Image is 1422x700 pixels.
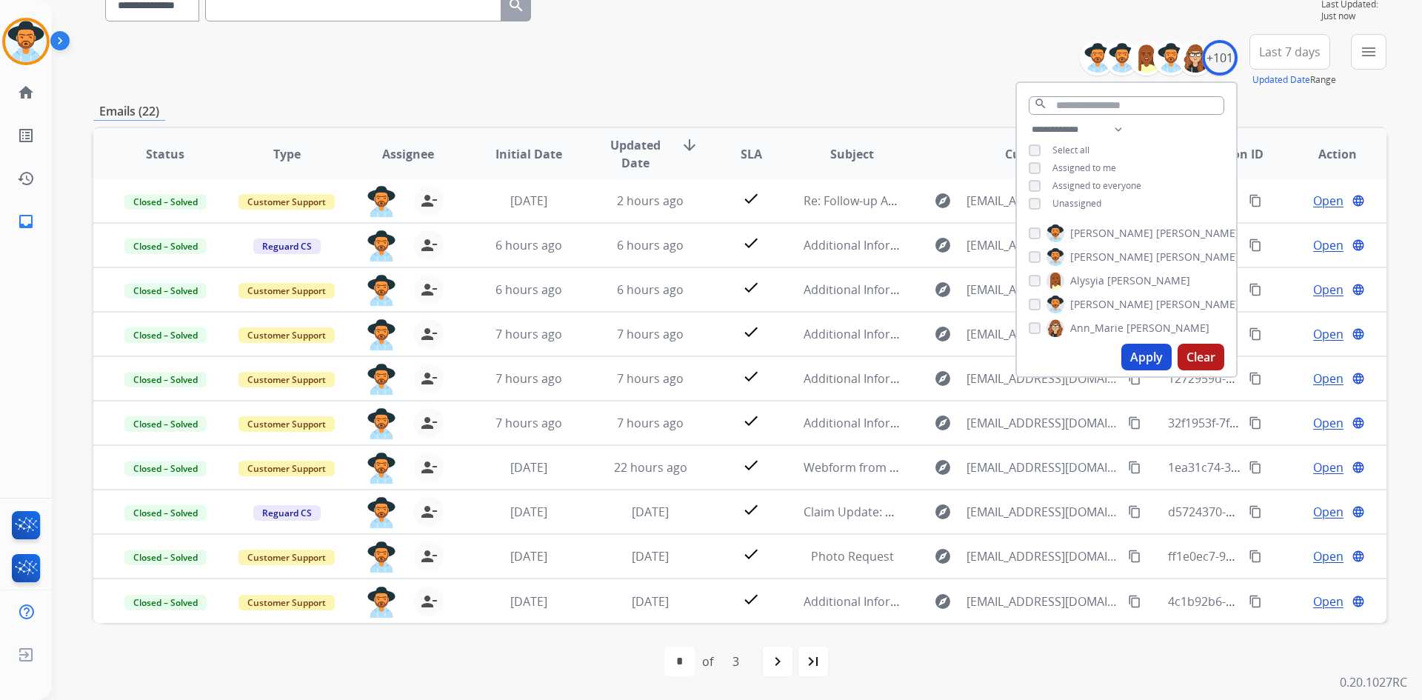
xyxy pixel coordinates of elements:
span: [EMAIL_ADDRESS][DOMAIN_NAME] [967,503,1119,521]
span: Claim Update: Parts ordered for repair [804,504,1020,520]
mat-icon: person_remove [420,325,438,343]
span: Customer Support [238,461,335,476]
mat-icon: home [17,84,35,101]
span: Open [1313,325,1343,343]
span: Updated Date [602,136,670,172]
span: [PERSON_NAME] [1156,226,1239,241]
span: 7 hours ago [495,370,562,387]
span: Type [273,145,301,163]
span: Additional Information Required for Your Claim [804,370,1067,387]
mat-icon: content_copy [1128,505,1141,519]
span: 7 hours ago [617,415,684,431]
mat-icon: content_copy [1128,461,1141,474]
mat-icon: person_remove [420,370,438,387]
span: [DATE] [632,548,669,564]
span: Open [1313,414,1343,432]
span: Open [1313,459,1343,476]
mat-icon: language [1352,416,1365,430]
span: Closed – Solved [124,283,207,299]
span: Photo Request [811,548,894,564]
mat-icon: last_page [804,653,822,670]
span: Customer [1005,145,1063,163]
span: Reguard CS [253,239,321,254]
span: 2 hours ago [617,193,684,209]
p: 0.20.1027RC [1340,673,1407,691]
span: [DATE] [510,504,547,520]
mat-icon: check [742,367,760,385]
span: Reguard CS [253,505,321,521]
span: SLA [741,145,762,163]
span: [EMAIL_ADDRESS][DOMAIN_NAME] [967,459,1119,476]
mat-icon: explore [934,459,952,476]
span: [PERSON_NAME] [1070,297,1153,312]
mat-icon: content_copy [1249,416,1262,430]
mat-icon: content_copy [1249,327,1262,341]
mat-icon: check [742,279,760,296]
span: Open [1313,593,1343,610]
mat-icon: content_copy [1249,505,1262,519]
span: Additional Information Required for Your Claim [804,415,1067,431]
mat-icon: person_remove [420,593,438,610]
span: Open [1313,503,1343,521]
mat-icon: content_copy [1249,283,1262,296]
img: agent-avatar [367,275,396,306]
mat-icon: content_copy [1249,461,1262,474]
img: agent-avatar [367,319,396,350]
mat-icon: explore [934,503,952,521]
img: agent-avatar [367,186,396,217]
span: [DATE] [510,193,547,209]
span: 7 hours ago [617,370,684,387]
span: [EMAIL_ADDRESS][DOMAIN_NAME] [967,281,1119,299]
span: Assigned to me [1052,161,1116,174]
span: Closed – Solved [124,194,207,210]
span: 1ea31c74-3c85-4e27-9c0a-f601bd02da84 [1168,459,1393,476]
span: [EMAIL_ADDRESS][DOMAIN_NAME] [967,593,1119,610]
mat-icon: list_alt [17,127,35,144]
span: Unassigned [1052,197,1101,210]
span: Closed – Solved [124,239,207,254]
span: 6 hours ago [617,281,684,298]
mat-icon: person_remove [420,547,438,565]
mat-icon: language [1352,505,1365,519]
span: ff1e0ec7-9170-4c56-be9a-60f381242589 [1168,548,1387,564]
img: avatar [5,21,47,62]
img: agent-avatar [367,497,396,528]
button: Last 7 days [1249,34,1330,70]
mat-icon: check [742,545,760,563]
mat-icon: person_remove [420,503,438,521]
span: [DATE] [510,593,547,610]
mat-icon: explore [934,192,952,210]
mat-icon: content_copy [1128,595,1141,608]
img: agent-avatar [367,408,396,439]
mat-icon: content_copy [1249,239,1262,252]
img: agent-avatar [367,541,396,573]
span: Additional Information Required for Your Claim [804,237,1067,253]
mat-icon: content_copy [1249,595,1262,608]
button: Apply [1121,344,1172,370]
span: [EMAIL_ADDRESS][DOMAIN_NAME] [967,414,1119,432]
mat-icon: content_copy [1249,372,1262,385]
mat-icon: check [742,190,760,207]
span: 7 hours ago [495,326,562,342]
span: Open [1313,281,1343,299]
span: Ann_Marie [1070,321,1124,336]
span: Re: Follow-up About Your Claim [804,193,978,209]
mat-icon: content_copy [1249,550,1262,563]
mat-icon: language [1352,194,1365,207]
mat-icon: content_copy [1128,416,1141,430]
mat-icon: menu [1360,43,1378,61]
span: [DATE] [510,459,547,476]
th: Action [1265,128,1386,180]
span: Webform from [EMAIL_ADDRESS][DOMAIN_NAME] on [DATE] [804,459,1139,476]
img: agent-avatar [367,230,396,261]
mat-icon: language [1352,461,1365,474]
span: [PERSON_NAME] [1070,250,1153,264]
span: Status [146,145,184,163]
span: Additional Information Required for Your Claim [804,281,1067,298]
span: [PERSON_NAME] [1156,297,1239,312]
mat-icon: content_copy [1128,372,1141,385]
span: Closed – Solved [124,461,207,476]
mat-icon: language [1352,327,1365,341]
mat-icon: check [742,590,760,608]
span: 1272959d-1993-4e69-afb5-a38b5f636354 [1168,370,1392,387]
